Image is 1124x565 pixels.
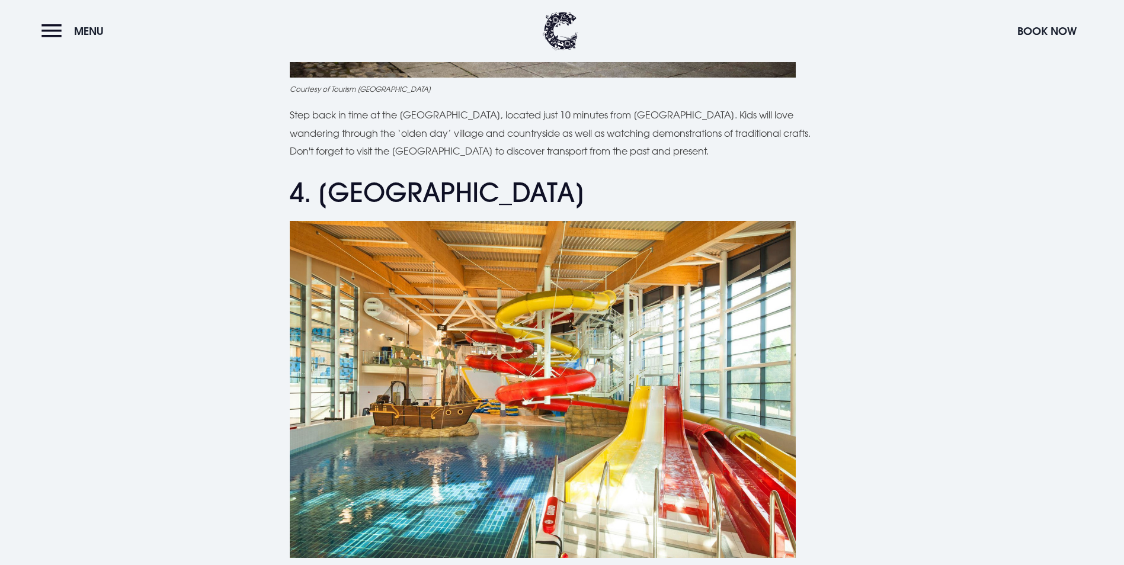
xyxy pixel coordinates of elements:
[290,84,835,94] figcaption: Courtesy of Tourism [GEOGRAPHIC_DATA]
[543,12,578,50] img: Clandeboye Lodge
[290,221,796,558] img: Bangor Swimming Pool, things to do in Bangor with kids.
[290,177,835,208] h2: 4. [GEOGRAPHIC_DATA]
[41,18,110,44] button: Menu
[74,24,104,38] span: Menu
[1011,18,1083,44] button: Book Now
[290,106,835,160] p: Step back in time at the [GEOGRAPHIC_DATA], located just 10 minutes from [GEOGRAPHIC_DATA]. Kids ...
